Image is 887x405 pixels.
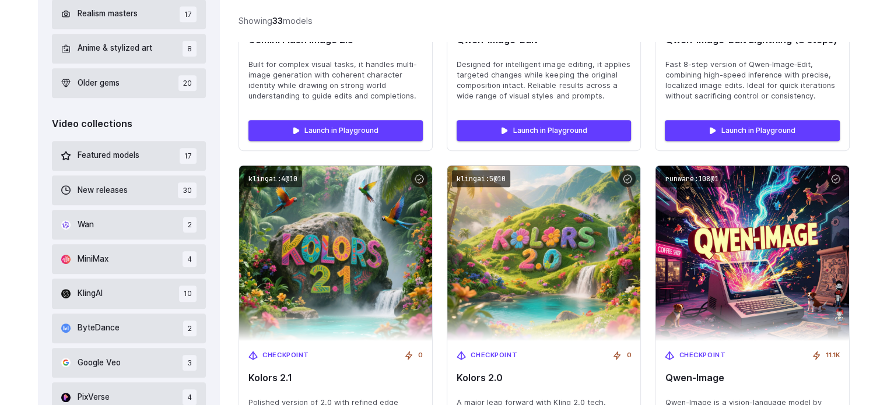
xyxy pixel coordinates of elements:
span: New releases [78,184,128,197]
span: 17 [180,6,197,22]
code: klingai:4@10 [244,170,302,187]
span: 17 [180,148,197,164]
span: Checkpoint [262,350,309,361]
span: 3 [183,355,197,371]
span: 10 [179,286,197,301]
img: Qwen-Image [655,165,849,341]
span: ByteDance [78,322,120,334]
span: 8 [183,41,197,57]
span: MiniMax [78,253,108,266]
span: 0 [418,350,423,361]
span: KlingAI [78,287,103,300]
code: runware:108@1 [660,170,723,187]
button: Google Veo 3 [52,348,206,378]
a: Launch in Playground [457,120,631,141]
span: Checkpoint [679,350,725,361]
button: Featured models 17 [52,141,206,171]
span: 4 [183,251,197,267]
span: Older gems [78,77,120,90]
span: 30 [178,182,197,198]
span: Google Veo [78,357,121,369]
span: Fast 8-step version of Qwen‑Image‑Edit, combining high-speed inference with precise, localized im... [665,59,839,101]
button: MiniMax 4 [52,244,206,274]
div: Video collections [52,117,206,132]
span: Kolors 2.0 [457,372,631,383]
span: 0 [626,350,631,361]
span: 11.1K [826,350,840,361]
span: Built for complex visual tasks, it handles multi-image generation with coherent character identit... [248,59,423,101]
span: Realism masters [78,8,138,20]
button: New releases 30 [52,175,206,205]
span: Featured models [78,149,139,162]
img: Kolors 2.0 [447,165,640,341]
button: Anime & stylized art 8 [52,34,206,64]
strong: 33 [272,16,283,26]
span: Designed for intelligent image editing, it applies targeted changes while keeping the original co... [457,59,631,101]
span: 20 [178,75,197,91]
span: 4 [183,389,197,405]
span: Wan [78,219,94,231]
button: KlingAI 10 [52,279,206,308]
a: Launch in Playground [665,120,839,141]
img: Kolors 2.1 [239,165,432,341]
button: Wan 2 [52,210,206,240]
a: Launch in Playground [248,120,423,141]
span: Anime & stylized art [78,42,152,55]
span: PixVerse [78,391,110,404]
code: klingai:5@10 [452,170,510,187]
button: Older gems 20 [52,68,206,98]
span: Kolors 2.1 [248,372,423,383]
span: Checkpoint [471,350,517,361]
span: Qwen-Image [665,372,839,383]
div: Showing models [239,14,313,27]
button: ByteDance 2 [52,314,206,343]
span: 2 [183,217,197,233]
span: 2 [183,321,197,336]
